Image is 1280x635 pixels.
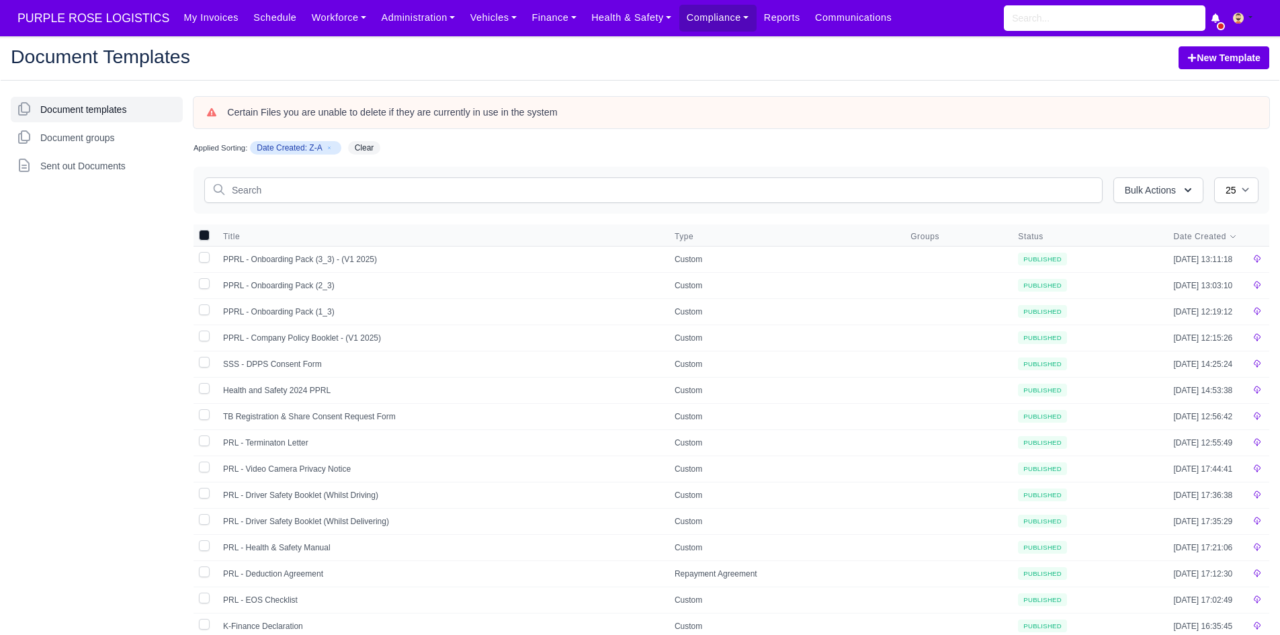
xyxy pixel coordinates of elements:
a: PURPLE ROSE LOGISTICS [11,5,176,32]
button: Type [675,231,704,242]
small: Published [1018,305,1067,318]
small: Published [1018,253,1067,265]
a: Document templates [11,97,183,122]
a: Administration [374,5,462,31]
td: Custom [667,429,902,456]
td: [DATE] 12:19:12 [1165,298,1245,325]
div: Certain Files you are unable to delete if they are currently in use in the system [227,106,1256,120]
small: Published [1018,331,1067,344]
span: Date Created [1173,231,1226,242]
td: PPRL - Onboarding Pack (1_3) [215,298,667,325]
td: [DATE] 14:53:38 [1165,377,1245,403]
td: Custom [667,587,902,613]
input: Search [204,177,1103,203]
td: Health and Safety 2024 PPRL [215,377,667,403]
span: Document templates [40,103,126,116]
td: PRL - Deduction Agreement [215,560,667,587]
td: Custom [667,482,902,508]
td: PPRL - Onboarding Pack (2_3) [215,272,667,298]
span: Document groups [40,131,115,144]
td: PRL - EOS Checklist [215,587,667,613]
td: Custom [667,508,902,534]
div: Document Templates [1,36,1279,81]
td: Custom [667,325,902,351]
a: Vehicles [463,5,525,31]
td: [DATE] 13:03:10 [1165,272,1245,298]
td: Custom [667,377,902,403]
td: Custom [667,351,902,377]
a: Workforce [304,5,374,31]
span: Clear [348,141,381,155]
td: SSS - DPPS Consent Form [215,351,667,377]
a: Communications [808,5,900,31]
button: Bulk Actions [1113,177,1203,203]
td: [DATE] 17:44:41 [1165,456,1245,482]
td: [DATE] 17:12:30 [1165,560,1245,587]
a: Reports [757,5,808,31]
td: PRL - Driver Safety Booklet (Whilst Delivering) [215,508,667,534]
td: [DATE] 14:25:24 [1165,351,1245,377]
td: Custom [667,272,902,298]
td: [DATE] 17:36:38 [1165,482,1245,508]
small: Published [1018,436,1067,449]
td: Custom [667,298,902,325]
td: [DATE] 17:35:29 [1165,508,1245,534]
td: Custom [667,403,902,429]
td: Repayment Agreement [667,560,902,587]
span: Status [1018,231,1043,242]
a: Document groups [11,125,183,151]
button: Title [223,231,251,242]
a: Health & Safety [584,5,679,31]
small: Published [1018,489,1067,501]
td: [DATE] 12:15:26 [1165,325,1245,351]
small: Published [1018,567,1067,580]
small: Published [1018,279,1067,292]
h2: Document Templates [11,47,630,66]
button: Status [1018,231,1054,242]
span: Type [675,231,693,242]
td: PRL - Health & Safety Manual [215,534,667,560]
td: Custom [667,534,902,560]
a: Sent out Documents [11,153,183,179]
a: Schedule [246,5,304,31]
td: [DATE] 17:21:06 [1165,534,1245,560]
iframe: Chat Widget [1213,570,1280,635]
small: Published [1018,384,1067,396]
small: Published [1018,620,1067,632]
a: Finance [524,5,584,31]
td: Custom [667,246,902,272]
td: [DATE] 12:55:49 [1165,429,1245,456]
span: Title [223,231,240,242]
td: ТB Registration & Share Consent Request Form [215,403,667,429]
small: Applied Sorting: [194,144,247,152]
td: Custom [667,456,902,482]
td: PRL - Terminaton Letter [215,429,667,456]
span: Sent out Documents [40,159,126,173]
small: Published [1018,357,1067,370]
td: PRL - Video Camera Privacy Notice [215,456,667,482]
td: PPRL - Company Policy Booklet - (V1 2025) [215,325,667,351]
small: Published [1018,410,1067,423]
td: [DATE] 13:11:18 [1165,246,1245,272]
nav: Sidebar [11,97,183,179]
input: Search... [1004,5,1205,31]
td: [DATE] 12:56:42 [1165,403,1245,429]
button: Clear [344,139,385,156]
small: Published [1018,515,1067,527]
a: My Invoices [176,5,246,31]
button: New Template [1179,46,1269,69]
small: Published [1018,462,1067,475]
td: [DATE] 17:02:49 [1165,587,1245,613]
a: Compliance [679,5,757,31]
button: Date Created [1173,231,1237,242]
span: Groups [910,231,1002,242]
td: PRL - Driver Safety Booklet (Whilst Driving) [215,482,667,508]
small: Published [1018,593,1067,606]
td: PPRL - Onboarding Pack (3_3) - (V1 2025) [215,246,667,272]
span: Date Created: Z-A [250,141,341,155]
small: Published [1018,541,1067,554]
